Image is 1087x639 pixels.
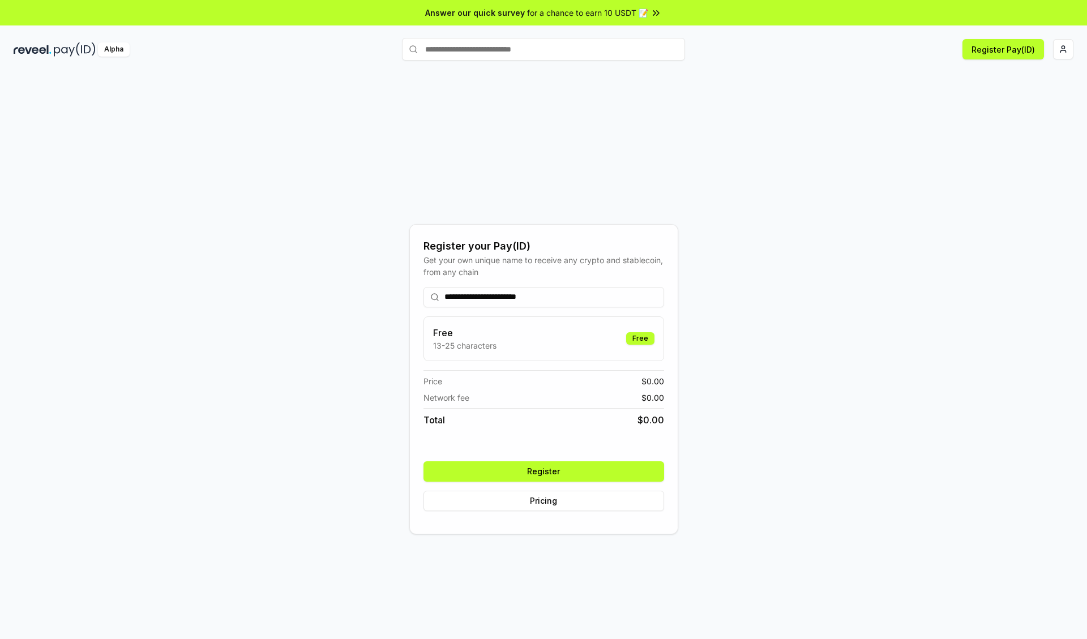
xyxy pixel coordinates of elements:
[423,392,469,404] span: Network fee
[423,413,445,427] span: Total
[641,392,664,404] span: $ 0.00
[423,491,664,511] button: Pricing
[423,461,664,482] button: Register
[641,375,664,387] span: $ 0.00
[425,7,525,19] span: Answer our quick survey
[423,254,664,278] div: Get your own unique name to receive any crypto and stablecoin, from any chain
[433,326,497,340] h3: Free
[637,413,664,427] span: $ 0.00
[433,340,497,351] p: 13-25 characters
[423,375,442,387] span: Price
[626,332,654,345] div: Free
[54,42,96,57] img: pay_id
[98,42,130,57] div: Alpha
[423,238,664,254] div: Register your Pay(ID)
[14,42,52,57] img: reveel_dark
[962,39,1044,59] button: Register Pay(ID)
[527,7,648,19] span: for a chance to earn 10 USDT 📝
